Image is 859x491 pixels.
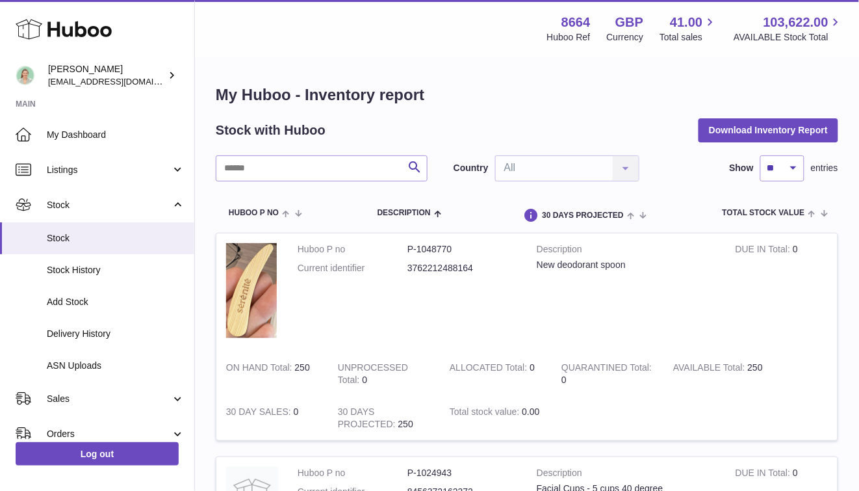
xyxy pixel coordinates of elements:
[407,243,517,256] dd: P-1048770
[537,243,716,259] strong: Description
[47,328,185,340] span: Delivery History
[298,243,407,256] dt: Huboo P no
[542,211,624,220] span: 30 DAYS PROJECTED
[522,406,539,417] span: 0.00
[673,362,747,376] strong: AVAILABLE Total
[338,362,408,388] strong: UNPROCESSED Total
[726,233,838,352] td: 0
[699,118,838,142] button: Download Inventory Report
[47,296,185,308] span: Add Stock
[660,14,717,44] a: 41.00 Total sales
[407,262,517,274] dd: 3762212488164
[723,209,805,217] span: Total stock value
[670,14,702,31] span: 41.00
[615,14,643,31] strong: GBP
[328,396,440,440] td: 250
[298,467,407,479] dt: Huboo P no
[730,162,754,174] label: Show
[216,396,328,440] td: 0
[561,375,567,385] span: 0
[226,362,295,376] strong: ON HAND Total
[216,352,328,396] td: 250
[450,362,530,376] strong: ALLOCATED Total
[298,262,407,274] dt: Current identifier
[328,352,440,396] td: 0
[47,393,171,405] span: Sales
[537,467,716,483] strong: Description
[407,467,517,479] dd: P-1024943
[736,468,793,481] strong: DUE IN Total
[440,352,552,396] td: 0
[216,85,838,105] h1: My Huboo - Inventory report
[607,31,644,44] div: Currency
[450,406,522,420] strong: Total stock value
[378,209,431,217] span: Description
[47,232,185,245] span: Stock
[561,362,652,376] strong: QUARANTINED Total
[663,352,775,396] td: 250
[537,259,716,271] div: New deodorant spoon
[226,243,278,339] img: product image
[47,264,185,276] span: Stock History
[734,14,843,44] a: 103,622.00 AVAILABLE Stock Total
[547,31,591,44] div: Huboo Ref
[454,162,489,174] label: Country
[16,442,179,466] a: Log out
[660,31,717,44] span: Total sales
[48,63,165,88] div: [PERSON_NAME]
[229,209,279,217] span: Huboo P no
[216,122,326,139] h2: Stock with Huboo
[734,31,843,44] span: AVAILABLE Stock Total
[48,76,191,86] span: [EMAIL_ADDRESS][DOMAIN_NAME]
[47,428,171,440] span: Orders
[226,406,294,420] strong: 30 DAY SALES
[736,244,793,258] strong: DUE IN Total
[47,164,171,176] span: Listings
[338,406,398,432] strong: 30 DAYS PROJECTED
[16,66,35,85] img: hello@thefacialcuppingexpert.com
[47,129,185,141] span: My Dashboard
[47,360,185,372] span: ASN Uploads
[811,162,838,174] span: entries
[763,14,828,31] span: 103,622.00
[47,199,171,211] span: Stock
[561,14,591,31] strong: 8664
